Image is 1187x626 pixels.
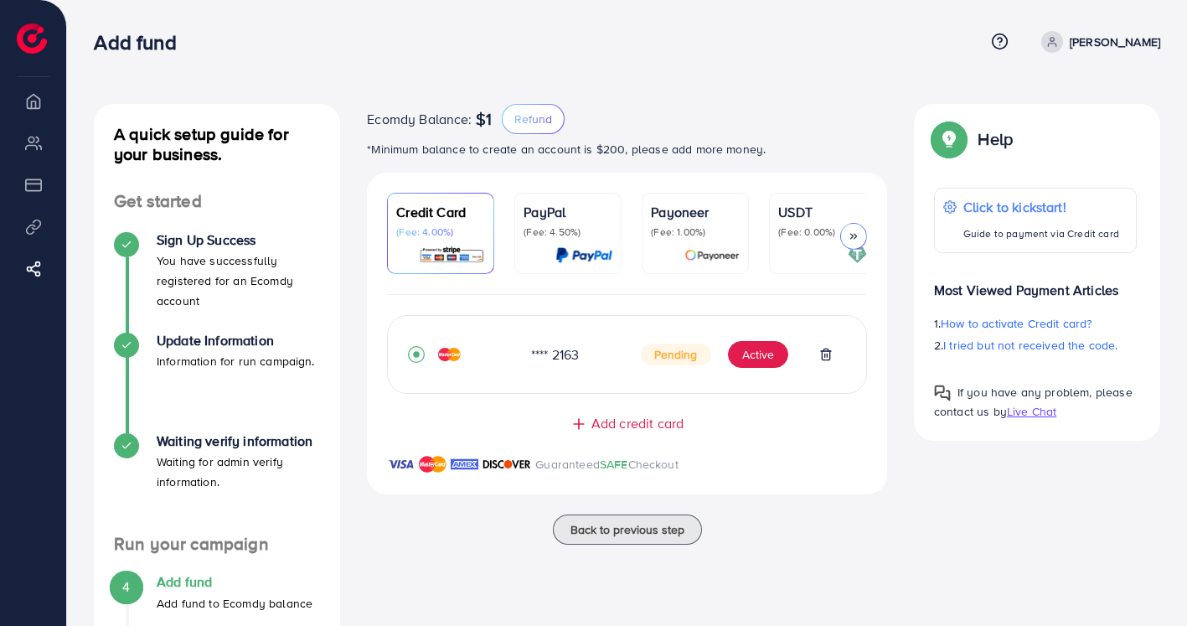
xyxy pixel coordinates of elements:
[570,521,684,538] span: Back to previous step
[934,384,1133,420] span: If you have any problem, please contact us by
[94,30,189,54] h3: Add fund
[408,346,425,363] svg: record circle
[934,266,1137,300] p: Most Viewed Payment Articles
[396,225,485,239] p: (Fee: 4.00%)
[94,433,340,534] li: Waiting verify information
[94,333,340,433] li: Update Information
[934,124,964,154] img: Popup guide
[157,433,320,449] h4: Waiting verify information
[157,593,312,613] p: Add fund to Ecomdy balance
[1007,403,1056,420] span: Live Chat
[367,109,472,129] span: Ecomdy Balance:
[600,456,628,473] span: SAFE
[157,333,315,349] h4: Update Information
[728,341,788,368] button: Active
[451,454,478,474] img: brand
[963,197,1119,217] p: Click to kickstart!
[684,246,740,265] img: card
[419,246,485,265] img: card
[535,454,679,474] p: Guaranteed Checkout
[934,385,951,401] img: Popup guide
[1070,32,1160,52] p: [PERSON_NAME]
[157,574,312,590] h4: Add fund
[641,344,711,365] span: Pending
[553,515,702,545] button: Back to previous step
[963,224,1119,244] p: Guide to payment via Credit card
[483,454,531,474] img: brand
[476,109,492,129] span: $1
[396,202,485,222] p: Credit Card
[934,313,1137,334] p: 1.
[94,232,340,333] li: Sign Up Success
[778,225,867,239] p: (Fee: 0.00%)
[157,351,315,371] p: Information for run campaign.
[157,452,320,492] p: Waiting for admin verify information.
[367,139,887,159] p: *Minimum balance to create an account is $200, please add more money.
[1035,31,1160,53] a: [PERSON_NAME]
[514,111,552,127] span: Refund
[524,225,612,239] p: (Fee: 4.50%)
[941,315,1092,332] span: How to activate Credit card?
[651,202,740,222] p: Payoneer
[591,414,684,433] span: Add credit card
[978,129,1013,149] p: Help
[943,337,1117,354] span: I tried but not received the code.
[94,191,340,212] h4: Get started
[157,251,320,311] p: You have successfully registered for an Ecomdy account
[94,534,340,555] h4: Run your campaign
[387,454,415,474] img: brand
[419,454,446,474] img: brand
[122,577,130,597] span: 4
[1116,551,1174,613] iframe: Chat
[848,246,867,265] img: card
[555,246,612,265] img: card
[524,202,612,222] p: PayPal
[94,124,340,164] h4: A quick setup guide for your business.
[651,225,740,239] p: (Fee: 1.00%)
[17,23,47,54] img: logo
[157,232,320,248] h4: Sign Up Success
[502,104,565,134] button: Refund
[778,202,867,222] p: USDT
[934,335,1137,355] p: 2.
[438,348,461,361] img: credit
